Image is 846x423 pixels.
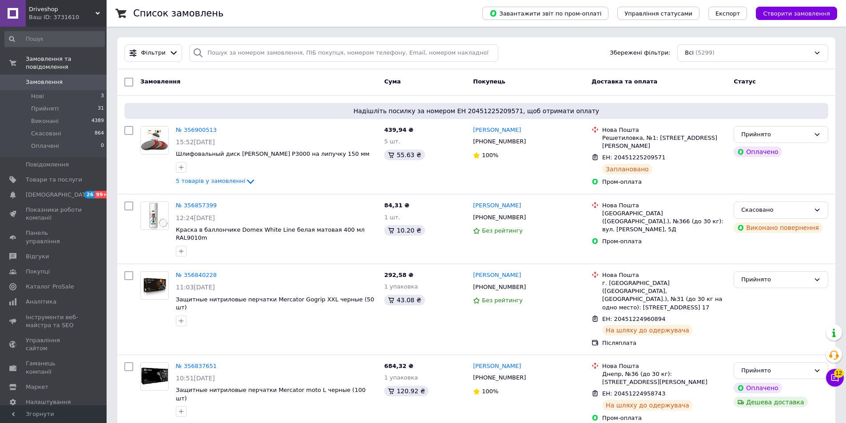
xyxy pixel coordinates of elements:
[176,150,369,157] a: Шлифовальный диск [PERSON_NAME] P3000 на липучку 150 мм
[176,214,215,221] span: 12:24[DATE]
[101,92,104,100] span: 3
[602,134,727,150] div: Решетиловка, №1: [STREET_ADDRESS][PERSON_NAME]
[384,138,400,145] span: 5 шт.
[834,368,844,377] span: 12
[741,366,810,376] div: Прийнято
[95,130,104,138] span: 864
[617,7,699,20] button: Управління статусами
[31,92,44,100] span: Нові
[384,150,425,160] div: 55.63 ₴
[602,164,652,174] div: Заплановано
[26,55,107,71] span: Замовлення та повідомлення
[98,105,104,113] span: 31
[26,191,91,199] span: [DEMOGRAPHIC_DATA]
[384,202,409,209] span: 84,31 ₴
[685,49,694,57] span: Всі
[26,298,56,306] span: Аналітика
[473,362,521,371] a: [PERSON_NAME]
[384,78,401,85] span: Cума
[26,336,82,352] span: Управління сайтом
[26,229,82,245] span: Панель управління
[471,372,528,383] div: [PHONE_NUMBER]
[602,210,727,234] div: [GEOGRAPHIC_DATA] ([GEOGRAPHIC_DATA].), №366 (до 30 кг): вул. [PERSON_NAME], 5Д
[176,296,374,311] a: Защитные нитриловые перчатки Mercator Gogrip XXL черные (50 шт)
[471,281,528,293] div: [PHONE_NUMBER]
[734,397,807,407] div: Дешева доставка
[26,78,63,86] span: Замовлення
[84,191,95,198] span: 26
[95,191,109,198] span: 99+
[734,222,822,233] div: Виконано повернення
[602,279,727,312] div: г. [GEOGRAPHIC_DATA] ([GEOGRAPHIC_DATA], [GEOGRAPHIC_DATA].), №31 (до 30 кг на одно место): [STRE...
[473,202,521,210] a: [PERSON_NAME]
[471,136,528,147] div: [PHONE_NUMBER]
[384,363,413,369] span: 684,32 ₴
[695,49,715,56] span: (5299)
[26,313,82,329] span: Інструменти веб-майстра та SEO
[384,283,418,290] span: 1 упаковка
[741,130,810,139] div: Прийнято
[189,44,498,62] input: Пошук за номером замовлення, ПІБ покупця, номером телефону, Email, номером накладної
[602,362,727,370] div: Нова Пошта
[482,152,498,158] span: 100%
[602,271,727,279] div: Нова Пошта
[26,360,82,376] span: Гаманець компанії
[31,117,59,125] span: Виконані
[141,49,166,57] span: Фільтри
[141,368,168,385] img: Фото товару
[26,383,48,391] span: Маркет
[602,325,693,336] div: На шляху до одержувача
[602,178,727,186] div: Пром-оплата
[602,339,727,347] div: Післяплата
[140,362,169,391] a: Фото товару
[26,253,49,261] span: Відгуки
[26,398,71,406] span: Налаштування
[602,370,727,386] div: Днепр, №36 (до 30 кг): [STREET_ADDRESS][PERSON_NAME]
[133,8,223,19] h1: Список замовлень
[602,316,665,322] span: ЕН: 20451224960894
[176,272,217,278] a: № 356840228
[140,126,169,154] a: Фото товару
[140,78,180,85] span: Замовлення
[31,130,61,138] span: Скасовані
[384,214,400,221] span: 1 шт.
[602,390,665,397] span: ЕН: 20451224958743
[141,127,168,154] img: Фото товару
[482,7,608,20] button: Завантажити звіт по пром-оплаті
[473,271,521,280] a: [PERSON_NAME]
[482,388,498,395] span: 100%
[141,202,168,229] img: Фото товару
[31,142,59,150] span: Оплачені
[624,10,692,17] span: Управління статусами
[610,49,670,57] span: Збережені фільтри:
[384,225,425,236] div: 10.20 ₴
[140,271,169,300] a: Фото товару
[128,107,825,115] span: Надішліть посилку за номером ЕН 20451225209571, щоб отримати оплату
[489,9,601,17] span: Завантажити звіт по пром-оплаті
[91,117,104,125] span: 4389
[26,268,50,276] span: Покупці
[176,127,217,133] a: № 356900513
[176,363,217,369] a: № 356837651
[384,127,413,133] span: 439,94 ₴
[734,146,782,157] div: Оплачено
[176,387,365,402] span: Защитные нитриловые перчатки Mercator moto L черные (100 шт)
[384,386,429,396] div: 120.92 ₴
[140,202,169,230] a: Фото товару
[471,212,528,223] div: [PHONE_NUMBER]
[31,105,59,113] span: Прийняті
[176,375,215,382] span: 10:51[DATE]
[602,126,727,134] div: Нова Пошта
[602,154,665,161] span: ЕН: 20451225209571
[176,284,215,291] span: 11:03[DATE]
[176,202,217,209] a: № 356857399
[29,13,107,21] div: Ваш ID: 3731610
[4,31,105,47] input: Пошук
[715,10,740,17] span: Експорт
[176,178,245,185] span: 5 товарів у замовленні
[176,226,365,241] a: Краска в баллончике Domex White Line белая матовая 400 мл RAL9010m
[384,374,418,381] span: 1 упаковка
[602,400,693,411] div: На шляху до одержувача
